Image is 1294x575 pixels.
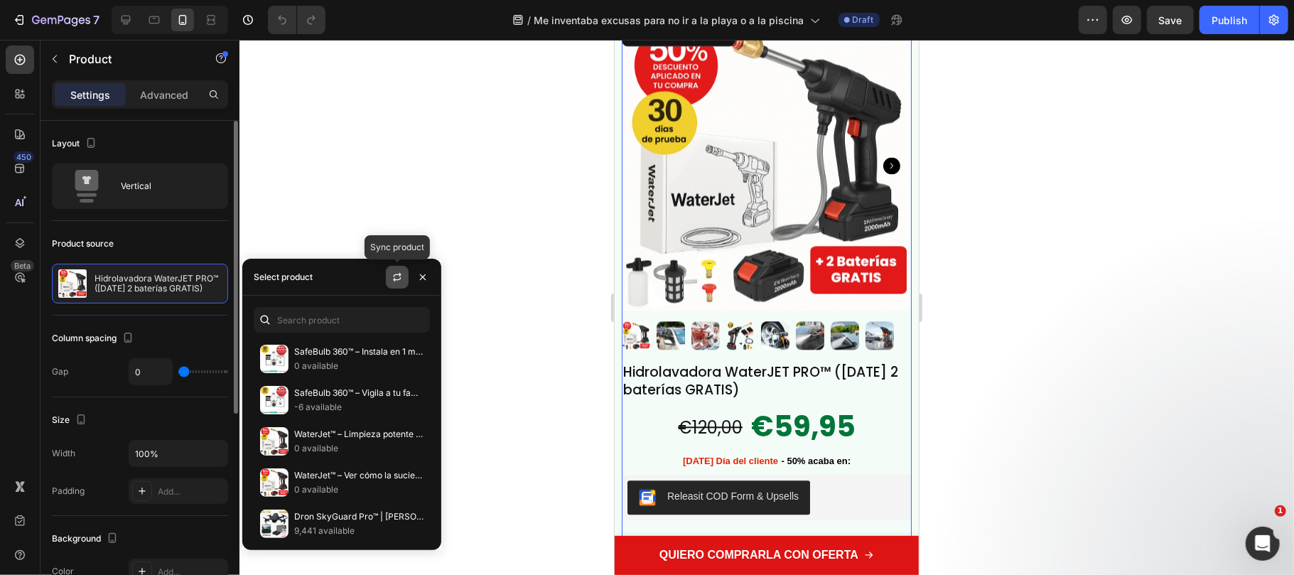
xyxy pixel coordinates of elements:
p: Hidrolavadora WaterJET PRO™ ([DATE] 2 baterías GRATIS) [95,274,222,294]
img: collections [260,427,289,456]
img: collections [260,345,289,373]
p: Settings [70,87,110,102]
span: Draft [853,14,874,26]
p: 0 available [294,441,424,456]
p: WaterJet™ – Ver cómo la suciedad desaparece en segundos y sin esfuerzo Incluye 2 baterías gratis ... [294,468,424,483]
iframe: Intercom live chat [1246,527,1280,561]
input: Search in Settings & Advanced [254,307,430,333]
input: Auto [129,359,172,385]
img: product feature img [58,269,87,298]
p: WaterJet™ – Limpieza potente en cualquier rincón sin pedir ayuda a nadie (Incluye 2 baterías grat... [294,427,424,441]
div: Column spacing [52,329,136,348]
p: 7 [93,11,99,28]
span: 1 [1275,505,1286,517]
div: Select product [254,271,313,284]
span: Me inventaba excusas para no ir a la playa o a la piscina [534,13,804,28]
input: Auto [129,441,227,466]
p: 9,441 available [294,524,424,538]
p: 0 available [294,359,424,373]
span: Save [1159,14,1182,26]
button: Save [1147,6,1194,34]
p: Advanced [140,87,188,102]
p: SafeBulb 360™ – Vigila a tu familia, mascotas y pertenencias desde cualquier lugar de manera disc... [294,386,424,400]
div: Beta [11,260,34,272]
div: Vertical [121,170,207,203]
div: Width [52,447,75,460]
img: collections [260,468,289,497]
div: Product source [52,237,114,250]
div: Gap [52,365,68,378]
span: / [528,13,532,28]
div: Padding [52,485,85,498]
div: Background [52,530,121,549]
p: Dron SkyGuard Pro™ | [PERSON_NAME] como un piloto experto sin miedo a perder tu dron con Envío GR... [294,510,424,524]
iframe: Design area [615,40,919,575]
div: Undo/Redo [268,6,325,34]
div: 450 [14,151,34,163]
img: collections [260,386,289,414]
p: SafeBulb 360™ – Instala en 1 minuto y controla tu hogar desde cualquier lugar de manera discreta ... [294,345,424,359]
button: Publish [1199,6,1259,34]
div: Publish [1212,13,1247,28]
p: -6 available [294,400,424,414]
img: collections [260,510,289,538]
p: Product [69,50,190,68]
p: 0 available [294,483,424,497]
div: Add... [158,485,225,498]
div: Layout [52,134,99,154]
div: Size [52,411,90,430]
button: 7 [6,6,106,34]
